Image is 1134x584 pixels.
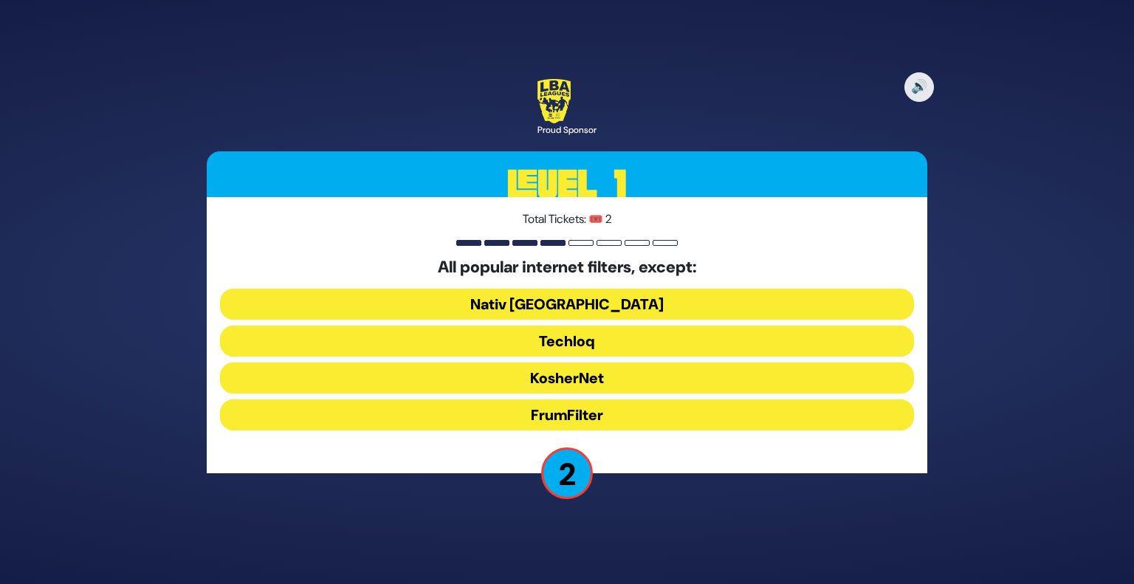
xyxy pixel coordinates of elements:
[220,399,914,430] button: FrumFilter
[220,289,914,320] button: Nativ [GEOGRAPHIC_DATA]
[220,210,914,228] p: Total Tickets: 🎟️ 2
[537,123,597,137] div: Proud Sponsor
[220,363,914,394] button: KosherNet
[537,79,571,123] img: LBA
[220,258,914,277] h5: All popular internet filters, except:
[541,447,593,499] p: 2
[904,72,934,102] button: 🔊
[220,326,914,357] button: Techloq
[207,151,927,218] h3: Level 1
